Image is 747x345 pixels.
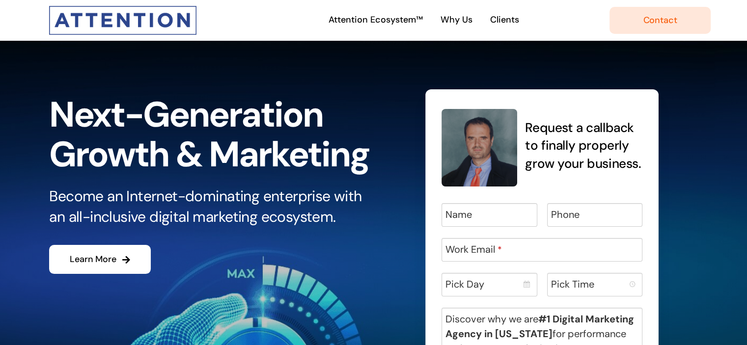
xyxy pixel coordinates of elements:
[643,15,677,26] span: Contact
[326,10,426,31] a: Attention Ecosystem™
[525,119,642,172] h4: Request a callback to finally properly grow your business.
[441,13,472,27] span: Why Us
[438,10,475,31] a: Why Us
[442,109,517,186] img: cuk_154x158-C
[49,95,373,174] h1: Next-Generation Growth & Marketing
[445,277,484,292] label: Pick Day
[609,7,711,34] a: Contact
[49,4,196,17] a: Attention-Only-Logo-300wide
[487,10,522,31] a: Clients
[445,207,472,222] label: Name
[551,277,594,292] label: Pick Time
[490,13,519,27] span: Clients
[49,245,151,274] a: Learn More
[239,2,609,38] nav: Main Menu Desktop
[49,186,373,227] p: Become an Internet-dominating enterprise with an all-inclusive digital marketing ecosystem.
[329,13,423,27] span: Attention Ecosystem™
[551,207,580,222] label: Phone
[445,313,634,340] b: #1 Digital Marketing Agency in [US_STATE]
[49,6,196,35] img: Attention Interactive Logo
[70,254,116,265] span: Learn More
[445,242,502,257] label: Work Email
